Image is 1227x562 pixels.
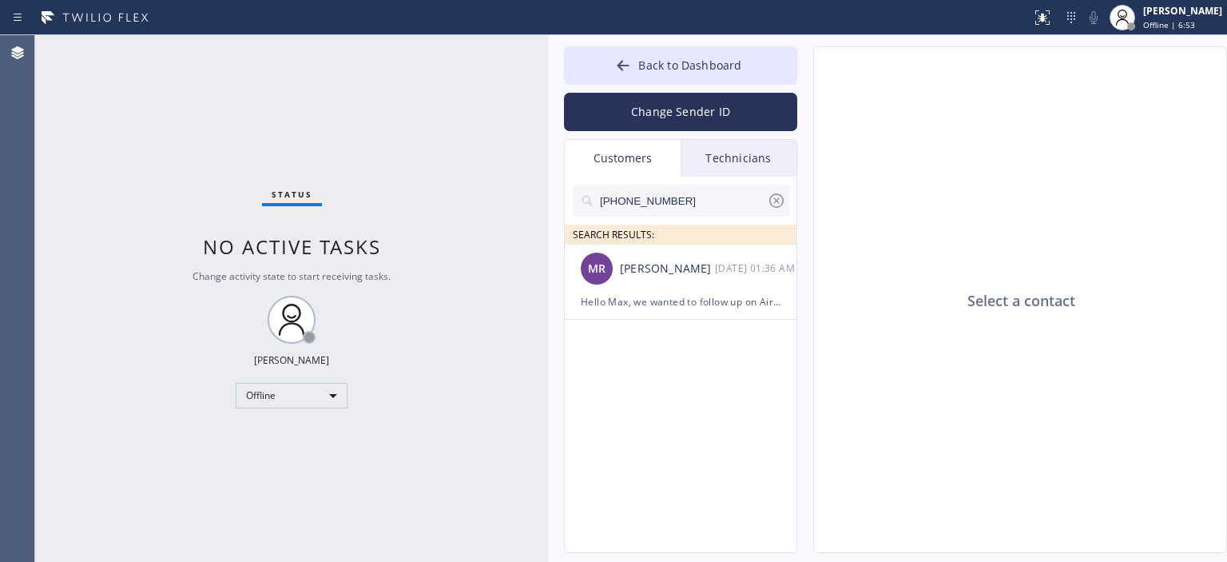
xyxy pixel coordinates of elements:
[1143,19,1195,30] span: Offline | 6:53
[598,185,767,217] input: Search
[581,293,780,311] div: Hello Max, we wanted to follow up on Air Duct Cleaning estimate that our technician left [DATE] a...
[573,228,654,241] span: SEARCH RESULTS:
[620,260,715,278] div: [PERSON_NAME]
[272,189,312,200] span: Status
[1082,6,1105,29] button: Mute
[715,259,798,277] div: 08/08/2025 9:36 AM
[681,140,796,177] div: Technicians
[564,93,797,131] button: Change Sender ID
[193,269,391,283] span: Change activity state to start receiving tasks.
[254,353,329,367] div: [PERSON_NAME]
[1143,4,1222,18] div: [PERSON_NAME]
[203,233,381,260] span: No active tasks
[588,260,606,278] span: MR
[236,383,347,409] div: Offline
[638,58,741,73] span: Back to Dashboard
[564,46,797,85] button: Back to Dashboard
[565,140,681,177] div: Customers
